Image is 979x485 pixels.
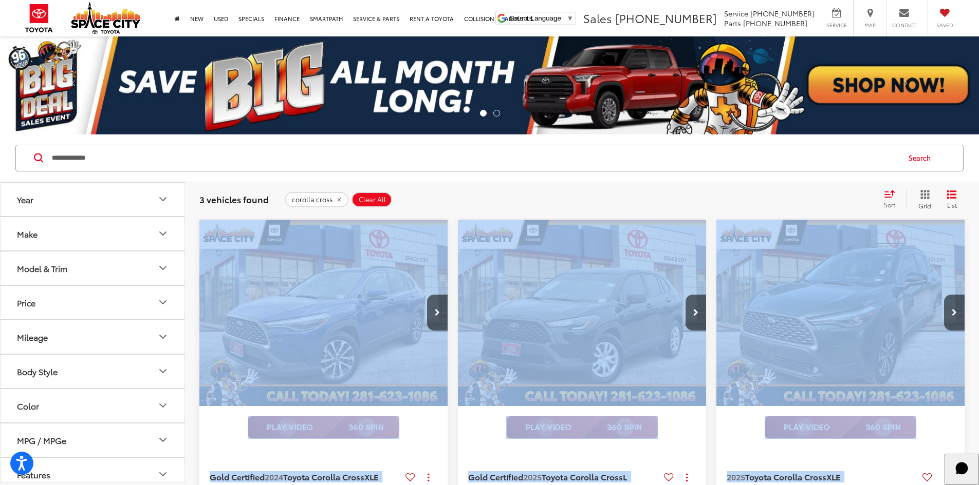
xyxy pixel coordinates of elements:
[879,189,907,210] button: Select sort value
[623,471,627,482] span: L
[750,8,815,18] span: [PHONE_NUMBER]
[157,365,169,377] div: Body Style
[285,192,348,207] button: remove corolla%20cross
[359,196,386,204] span: Clear All
[468,471,523,482] span: Gold Certified
[947,201,957,209] span: List
[825,22,848,29] span: Service
[457,220,707,406] a: 2025 Toyota Corolla Cross L2025 Toyota Corolla Cross L2025 Toyota Corolla Cross L2025 Toyota Coro...
[210,471,265,482] span: Gold Certified
[157,262,169,274] div: Model & Trim
[765,416,916,439] img: full motion video
[1,355,186,388] button: Body StyleBody Style
[1,320,186,354] button: MileageMileage
[157,227,169,240] div: Make
[1,389,186,422] button: ColorColor
[292,196,333,204] span: corolla cross
[17,195,33,204] div: Year
[428,473,429,481] span: dropdown dots
[157,468,169,480] div: Features
[17,298,35,307] div: Price
[523,471,542,482] span: 2025
[157,434,169,446] div: MPG / MPGe
[743,18,807,28] span: [PHONE_NUMBER]
[17,401,39,411] div: Color
[933,22,956,29] span: Saved
[542,471,623,482] span: Toyota Corolla Cross
[71,2,140,34] img: Space City Toyota
[17,435,66,445] div: MPG / MPGe
[51,146,899,170] input: Search by Make, Model, or Keyword
[510,14,561,22] span: Select Language
[468,471,660,482] a: Gold Certified2025Toyota Corolla CrossL
[892,22,916,29] span: Contact
[745,471,826,482] span: Toyota Corolla Cross
[615,10,717,26] span: [PHONE_NUMBER]
[884,200,895,209] span: Sort
[17,366,58,376] div: Body Style
[157,193,169,205] div: Year
[1,183,186,216] button: YearYear
[1,286,186,319] button: PricePrice
[17,470,50,479] div: Features
[859,22,881,29] span: Map
[724,18,741,28] span: Parts
[944,295,965,331] button: Next image
[457,220,707,407] img: 2025 Toyota Corolla Cross L
[210,471,401,482] a: Gold Certified2024Toyota Corolla CrossXLE
[567,14,574,22] span: ▼
[826,471,840,482] span: XLE
[248,416,399,439] img: full motion video
[17,229,38,239] div: Make
[157,399,169,412] div: Color
[364,471,378,482] span: XLE
[716,220,966,406] div: 2025 Toyota Corolla Cross XLE 0
[265,471,283,482] span: 2024
[457,220,707,406] div: 2025 Toyota Corolla Cross L 0
[724,8,748,18] span: Service
[949,455,975,482] svg: Start Chat
[716,220,966,407] img: 2025 Toyota Corolla Cross XLE
[899,145,946,171] button: Search
[157,331,169,343] div: Mileage
[918,201,931,210] span: Grid
[17,263,67,273] div: Model & Trim
[1,217,186,250] button: MakeMake
[907,189,939,210] button: Grid View
[283,471,364,482] span: Toyota Corolla Cross
[199,220,449,407] img: 2024 Toyota Corolla Cross XLE
[506,416,658,439] img: full motion video
[727,471,918,482] a: 2025Toyota Corolla CrossXLE
[1,423,186,457] button: MPG / MPGeMPG / MPGe
[352,192,392,207] button: Clear All
[939,189,965,210] button: List View
[510,14,574,22] a: Select Language​
[1,251,186,285] button: Model & TrimModel & Trim
[157,296,169,308] div: Price
[17,332,48,342] div: Mileage
[686,473,688,481] span: dropdown dots
[716,220,966,406] a: 2025 Toyota Corolla Cross XLE2025 Toyota Corolla Cross XLE2025 Toyota Corolla Cross XLE2025 Toyot...
[199,220,449,406] div: 2024 Toyota Corolla Cross XLE 0
[199,220,449,406] a: 2024 Toyota Corolla Cross XLE2024 Toyota Corolla Cross XLE2024 Toyota Corolla Cross XLE2024 Toyot...
[727,471,745,482] span: 2025
[427,295,448,331] button: Next image
[583,10,612,26] span: Sales
[686,295,706,331] button: Next image
[199,193,269,205] span: 3 vehicles found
